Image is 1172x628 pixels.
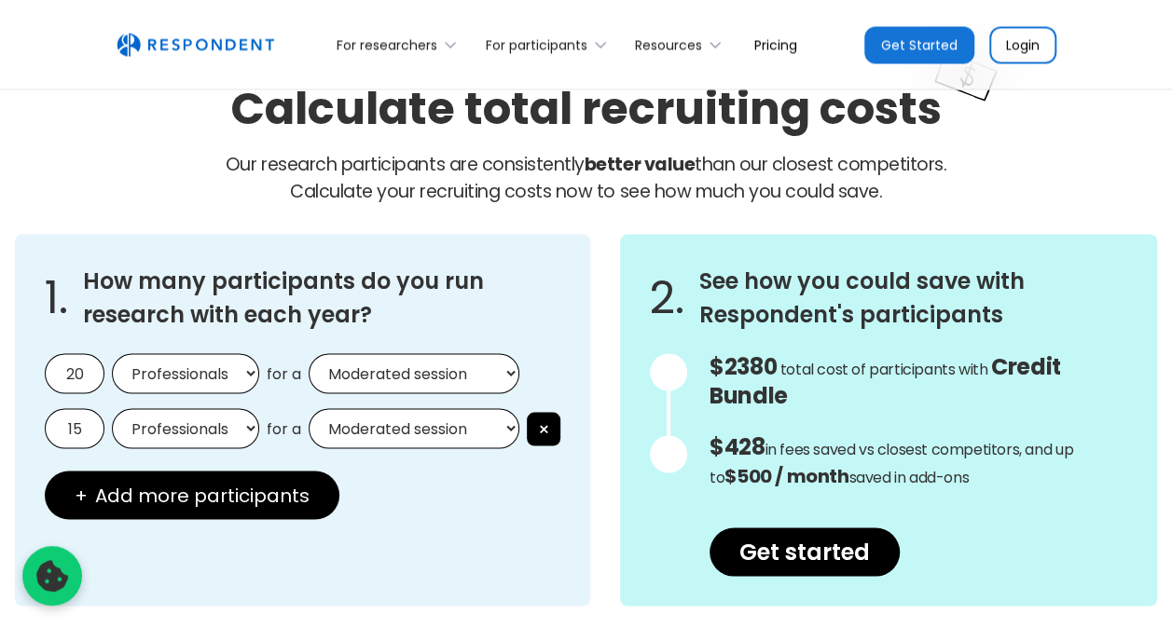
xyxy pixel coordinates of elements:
[267,419,301,438] span: for a
[290,178,882,203] span: Calculate your recruiting costs now to see how much you could save.
[230,77,942,140] h2: Calculate total recruiting costs
[710,350,1060,410] span: Credit Bundle
[739,22,812,66] a: Pricing
[780,358,988,379] span: total cost of participants with
[710,430,765,461] span: $428
[475,22,624,66] div: For participants
[83,264,560,331] h3: How many participants do you run research with each year?
[724,462,848,488] strong: $500 / month
[527,412,560,445] button: ×
[710,527,900,576] a: Get started
[585,152,695,177] strong: better value
[75,485,88,504] span: +
[710,433,1127,490] p: in fees saved vs closest competitors, and up to saved in add-ons
[326,22,475,66] div: For researchers
[710,350,777,381] span: $2380
[15,152,1157,204] p: Our research participants are consistently than our closest competitors.
[45,471,339,519] button: + Add more participants
[625,22,739,66] div: Resources
[337,35,437,54] div: For researchers
[864,26,974,63] a: Get Started
[650,288,684,307] span: 2.
[699,264,1127,331] h3: See how you could save with Respondent's participants
[117,33,274,57] a: home
[45,288,68,307] span: 1.
[267,364,301,383] span: for a
[635,35,702,54] div: Resources
[117,33,274,57] img: Untitled UI logotext
[486,35,587,54] div: For participants
[989,26,1056,63] a: Login
[95,485,310,504] span: Add more participants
